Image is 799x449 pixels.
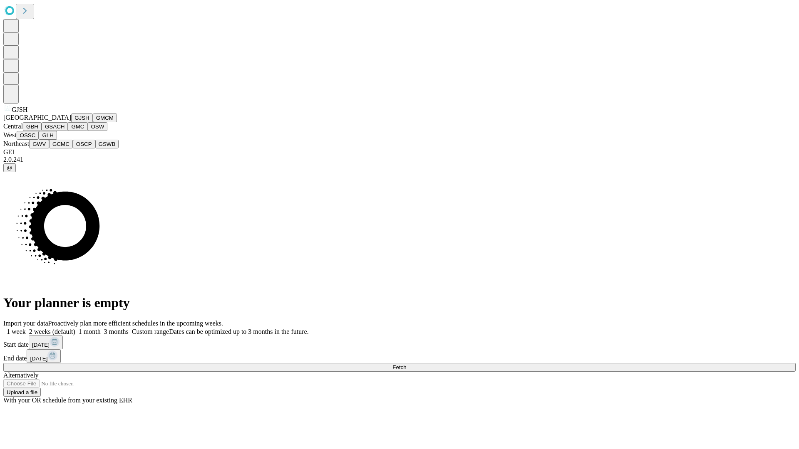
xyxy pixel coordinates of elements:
[3,123,23,130] span: Central
[3,336,796,349] div: Start date
[3,140,29,147] span: Northeast
[3,163,16,172] button: @
[88,122,108,131] button: OSW
[48,320,223,327] span: Proactively plan more efficient schedules in the upcoming weeks.
[3,349,796,363] div: End date
[71,113,93,122] button: GJSH
[3,363,796,372] button: Fetch
[17,131,39,140] button: OSSC
[29,140,49,148] button: GWV
[23,122,42,131] button: GBH
[104,328,129,335] span: 3 months
[3,320,48,327] span: Import your data
[95,140,119,148] button: GSWB
[3,148,796,156] div: GEI
[392,364,406,370] span: Fetch
[79,328,101,335] span: 1 month
[68,122,87,131] button: GMC
[93,113,117,122] button: GMCM
[12,106,27,113] span: GJSH
[42,122,68,131] button: GSACH
[3,388,41,397] button: Upload a file
[49,140,73,148] button: GCMC
[7,328,26,335] span: 1 week
[39,131,57,140] button: GLH
[29,328,75,335] span: 2 weeks (default)
[27,349,61,363] button: [DATE]
[3,114,71,121] span: [GEOGRAPHIC_DATA]
[3,156,796,163] div: 2.0.241
[73,140,95,148] button: OSCP
[132,328,169,335] span: Custom range
[3,295,796,311] h1: Your planner is empty
[3,372,38,379] span: Alternatively
[30,355,47,362] span: [DATE]
[7,165,12,171] span: @
[32,342,50,348] span: [DATE]
[3,397,132,404] span: With your OR schedule from your existing EHR
[29,336,63,349] button: [DATE]
[3,131,17,138] span: West
[169,328,308,335] span: Dates can be optimized up to 3 months in the future.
